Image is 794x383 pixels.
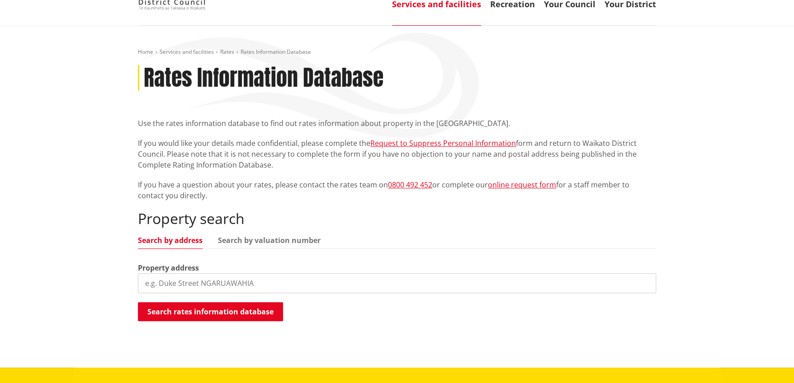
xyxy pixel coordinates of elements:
[138,262,199,273] label: Property address
[241,48,311,56] span: Rates Information Database
[138,138,656,170] p: If you would like your details made confidential, please complete the form and return to Waikato ...
[138,48,656,56] nav: breadcrumb
[138,273,656,293] input: e.g. Duke Street NGARUAWAHIA
[218,237,321,244] a: Search by valuation number
[370,138,516,148] a: Request to Suppress Personal Information
[220,48,234,56] a: Rates
[138,48,153,56] a: Home
[160,48,214,56] a: Services and facilities
[138,118,656,129] p: Use the rates information database to find out rates information about property in the [GEOGRAPHI...
[488,180,556,190] a: online request form
[144,65,383,91] h1: Rates Information Database
[388,180,432,190] a: 0800 492 452
[138,302,283,321] button: Search rates information database
[138,179,656,201] p: If you have a question about your rates, please contact the rates team on or complete our for a s...
[138,210,656,227] h2: Property search
[138,237,203,244] a: Search by address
